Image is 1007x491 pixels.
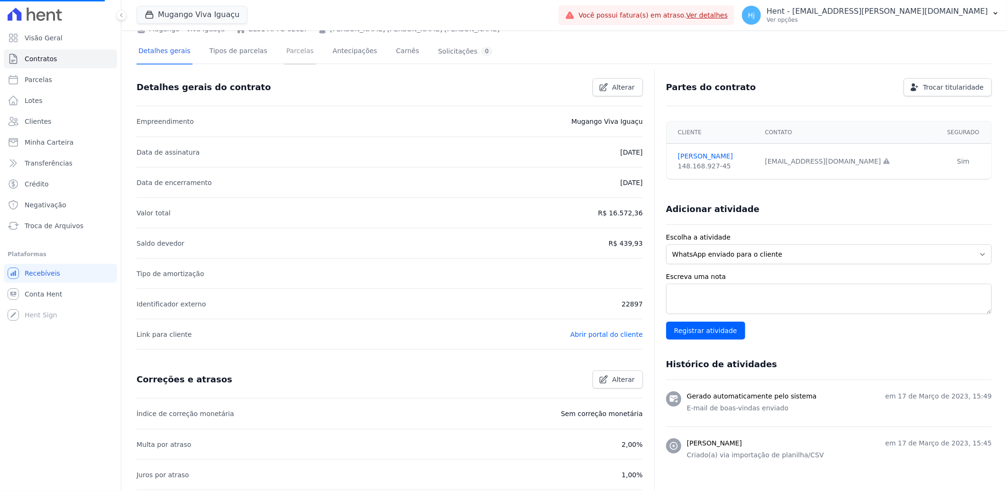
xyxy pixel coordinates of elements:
div: Plataformas [8,249,113,260]
label: Escreva uma nota [666,272,992,282]
div: 148.168.927-45 [678,161,754,171]
p: Valor total [137,207,171,219]
p: 2,00% [622,439,642,450]
h3: Gerado automaticamente pelo sistema [687,391,817,401]
p: E-mail de boas-vindas enviado [687,403,992,413]
a: Parcelas [4,70,117,89]
th: Contato [760,121,935,144]
h3: Correções e atrasos [137,374,232,385]
p: [DATE] [620,147,642,158]
a: Troca de Arquivos [4,216,117,235]
p: em 17 de Março de 2023, 15:45 [885,438,992,448]
h3: Partes do contrato [666,82,756,93]
th: Segurado [935,121,991,144]
a: Tipos de parcelas [208,39,269,65]
span: Parcelas [25,75,52,84]
p: Data de encerramento [137,177,212,188]
p: Tipo de amortização [137,268,204,279]
p: Hent - [EMAIL_ADDRESS][PERSON_NAME][DOMAIN_NAME] [767,7,988,16]
p: Ver opções [767,16,988,24]
button: Mugango Viva Iguaçu [137,6,247,24]
a: Detalhes gerais [137,39,192,65]
span: Você possui fatura(s) em atraso. [578,10,728,20]
p: Mugango Viva Iguaçu [571,116,643,127]
p: Empreendimento [137,116,194,127]
a: Solicitações0 [436,39,494,65]
a: Antecipações [331,39,379,65]
th: Cliente [667,121,760,144]
a: Carnês [394,39,421,65]
span: Visão Geral [25,33,63,43]
td: Sim [935,144,991,179]
span: Hj [748,12,755,19]
span: Negativação [25,200,66,210]
a: Abrir portal do cliente [570,331,643,338]
span: Transferências [25,158,73,168]
p: Juros por atraso [137,469,189,481]
span: Alterar [612,375,635,384]
p: Saldo devedor [137,238,184,249]
p: Identificador externo [137,298,206,310]
div: [EMAIL_ADDRESS][DOMAIN_NAME] [765,157,930,167]
p: Link para cliente [137,329,192,340]
div: Solicitações [438,47,493,56]
a: Trocar titularidade [904,78,992,96]
p: 22897 [622,298,643,310]
a: Alterar [593,371,643,389]
a: Negativação [4,195,117,214]
a: Parcelas [284,39,316,65]
span: Trocar titularidade [923,83,984,92]
p: R$ 16.572,36 [598,207,642,219]
h3: Adicionar atividade [666,204,760,215]
label: Escolha a atividade [666,232,992,242]
span: Alterar [612,83,635,92]
a: Contratos [4,49,117,68]
span: Recebíveis [25,269,60,278]
h3: [PERSON_NAME] [687,438,742,448]
input: Registrar atividade [666,322,745,340]
a: Ver detalhes [687,11,728,19]
span: Lotes [25,96,43,105]
a: Minha Carteira [4,133,117,152]
button: Hj Hent - [EMAIL_ADDRESS][PERSON_NAME][DOMAIN_NAME] Ver opções [734,2,1007,28]
span: Contratos [25,54,57,64]
a: Visão Geral [4,28,117,47]
span: Crédito [25,179,49,189]
a: [PERSON_NAME] [678,151,754,161]
span: Conta Hent [25,289,62,299]
span: Minha Carteira [25,138,73,147]
a: Recebíveis [4,264,117,283]
span: Troca de Arquivos [25,221,83,231]
p: Multa por atraso [137,439,191,450]
p: R$ 439,93 [609,238,643,249]
a: Lotes [4,91,117,110]
a: Conta Hent [4,285,117,304]
p: Data de assinatura [137,147,200,158]
h3: Detalhes gerais do contrato [137,82,271,93]
a: Clientes [4,112,117,131]
div: 0 [481,47,493,56]
a: Crédito [4,175,117,194]
p: Criado(a) via importação de planilha/CSV [687,450,992,460]
p: Índice de correção monetária [137,408,234,419]
h3: Histórico de atividades [666,359,777,370]
span: Clientes [25,117,51,126]
p: Sem correção monetária [561,408,643,419]
p: em 17 de Março de 2023, 15:49 [885,391,992,401]
a: Alterar [593,78,643,96]
p: [DATE] [620,177,642,188]
a: Transferências [4,154,117,173]
p: 1,00% [622,469,642,481]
